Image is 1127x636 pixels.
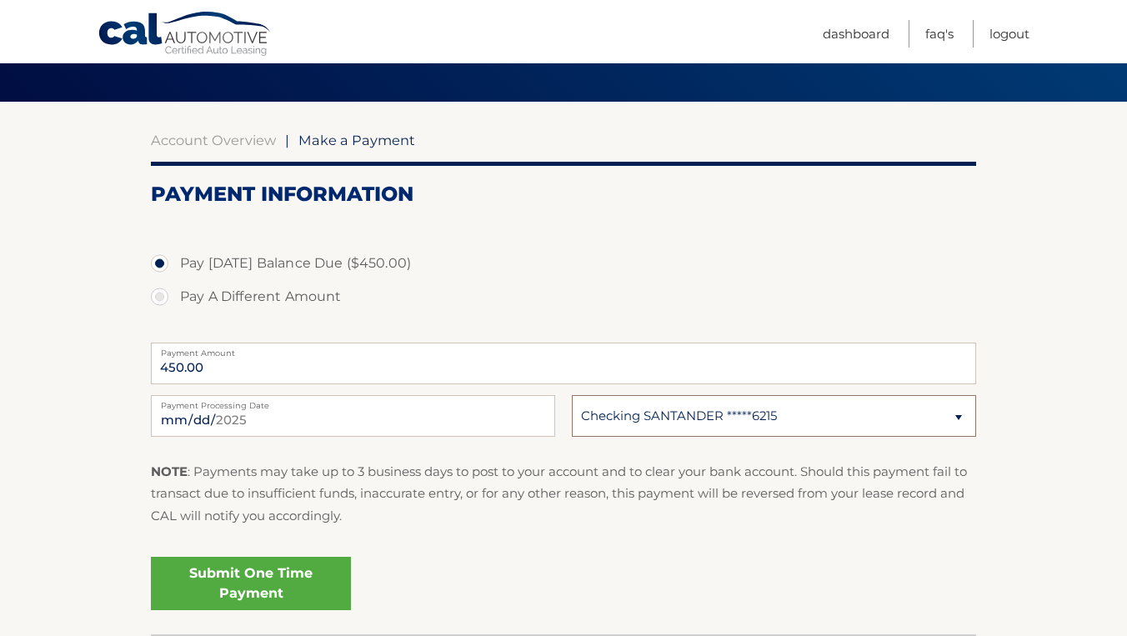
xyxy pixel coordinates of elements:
h2: Payment Information [151,182,976,207]
a: Logout [989,20,1029,48]
label: Pay A Different Amount [151,280,976,313]
label: Payment Amount [151,343,976,356]
input: Payment Amount [151,343,976,384]
a: Submit One Time Payment [151,557,351,610]
a: Account Overview [151,132,276,148]
input: Payment Date [151,395,555,437]
a: Dashboard [823,20,889,48]
label: Pay [DATE] Balance Due ($450.00) [151,247,976,280]
label: Payment Processing Date [151,395,555,408]
p: : Payments may take up to 3 business days to post to your account and to clear your bank account.... [151,461,976,527]
a: FAQ's [925,20,954,48]
span: Make a Payment [298,132,415,148]
a: Cal Automotive [98,11,273,59]
strong: NOTE [151,463,188,479]
span: | [285,132,289,148]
